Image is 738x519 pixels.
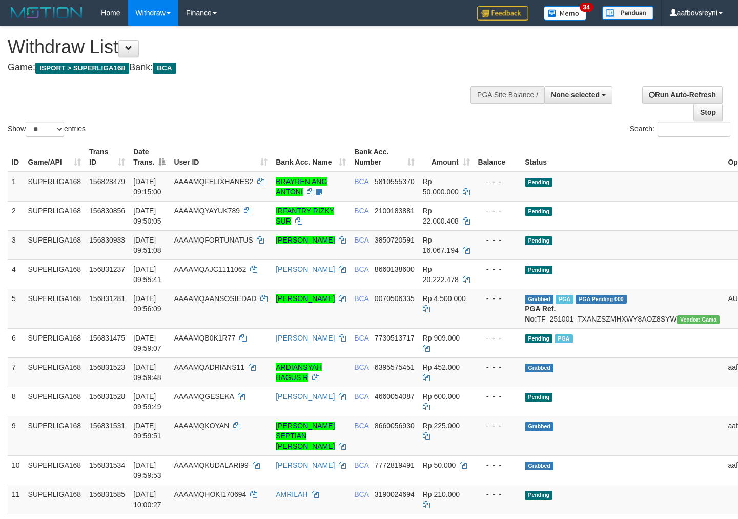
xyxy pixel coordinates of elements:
span: 156828479 [89,177,125,186]
td: 7 [8,357,24,387]
td: 10 [8,455,24,485]
span: 156831281 [89,294,125,303]
span: AAAAMQKOYAN [174,422,229,430]
span: [DATE] 09:59:53 [133,461,161,480]
td: SUPERLIGA168 [24,230,86,259]
th: Trans ID: activate to sort column ascending [85,143,129,172]
span: AAAAMQADRIANS11 [174,363,244,371]
span: BCA [354,265,368,273]
span: 156831534 [89,461,125,469]
span: 156831528 [89,392,125,401]
span: [DATE] 09:59:07 [133,334,161,352]
span: AAAAMQFELIXHANES2 [174,177,253,186]
span: Rp 909.000 [423,334,460,342]
button: None selected [544,86,612,104]
span: BCA [354,236,368,244]
span: Copy 6395575451 to clipboard [375,363,415,371]
img: MOTION_logo.png [8,5,86,21]
span: Pending [525,491,552,500]
td: SUPERLIGA168 [24,201,86,230]
span: BCA [354,334,368,342]
span: Rp 20.222.478 [423,265,459,284]
span: BCA [153,63,176,74]
div: - - - [478,235,517,245]
span: AAAAMQKUDALARI99 [174,461,249,469]
th: Amount: activate to sort column ascending [419,143,474,172]
span: Copy 7730513717 to clipboard [375,334,415,342]
a: AMRILAH [276,490,307,498]
span: [DATE] 10:00:27 [133,490,161,509]
a: [PERSON_NAME] [276,265,335,273]
th: Date Trans.: activate to sort column descending [129,143,170,172]
span: Rp 22.000.408 [423,207,459,225]
span: Vendor URL: https://trx31.1velocity.biz [677,315,720,324]
span: [DATE] 09:50:05 [133,207,161,225]
span: Grabbed [525,364,553,372]
td: 11 [8,485,24,514]
span: [DATE] 09:59:48 [133,363,161,382]
span: [DATE] 09:56:09 [133,294,161,313]
span: [DATE] 09:55:41 [133,265,161,284]
div: - - - [478,264,517,274]
td: SUPERLIGA168 [24,172,86,202]
td: SUPERLIGA168 [24,416,86,455]
span: Rp 16.067.194 [423,236,459,254]
td: 5 [8,289,24,328]
span: Pending [525,334,552,343]
div: - - - [478,460,517,470]
div: - - - [478,421,517,431]
th: Balance [474,143,521,172]
span: BCA [354,422,368,430]
span: BCA [354,207,368,215]
a: [PERSON_NAME] [276,392,335,401]
th: Bank Acc. Name: activate to sort column ascending [272,143,350,172]
td: SUPERLIGA168 [24,328,86,357]
span: 34 [580,3,593,12]
th: ID [8,143,24,172]
div: - - - [478,362,517,372]
span: Pending [525,236,552,245]
span: Copy 8660138600 to clipboard [375,265,415,273]
td: 3 [8,230,24,259]
td: SUPERLIGA168 [24,357,86,387]
a: Run Auto-Refresh [642,86,723,104]
span: BCA [354,392,368,401]
span: AAAAMQFORTUNATUS [174,236,253,244]
img: Button%20Memo.svg [544,6,587,21]
span: AAAAMQYAYUK789 [174,207,240,215]
th: Game/API: activate to sort column ascending [24,143,86,172]
span: Rp 452.000 [423,363,460,371]
span: Copy 5810555370 to clipboard [375,177,415,186]
span: Marked by aafsoycanthlai [556,295,573,304]
h4: Game: Bank: [8,63,482,73]
a: [PERSON_NAME] SEPTIAN [PERSON_NAME] [276,422,335,450]
span: Grabbed [525,422,553,431]
span: Rp 4.500.000 [423,294,466,303]
label: Search: [630,122,730,137]
span: BCA [354,177,368,186]
a: [PERSON_NAME] [276,236,335,244]
span: Grabbed [525,295,553,304]
span: Pending [525,178,552,187]
b: PGA Ref. No: [525,305,556,323]
img: panduan.png [602,6,653,20]
a: BRAYREN ANG ANTONI [276,177,327,196]
td: SUPERLIGA168 [24,289,86,328]
span: AAAAMQAJC1111062 [174,265,246,273]
td: 2 [8,201,24,230]
span: Copy 0070506335 to clipboard [375,294,415,303]
div: - - - [478,333,517,343]
span: BCA [354,490,368,498]
td: 8 [8,387,24,416]
span: 156830856 [89,207,125,215]
select: Showentries [26,122,64,137]
span: Rp 210.000 [423,490,460,498]
span: Rp 50.000 [423,461,456,469]
span: Copy 2100183881 to clipboard [375,207,415,215]
span: Rp 50.000.000 [423,177,459,196]
span: ISPORT > SUPERLIGA168 [35,63,129,74]
th: Status [521,143,724,172]
span: AAAAMQHOKI170694 [174,490,246,498]
a: [PERSON_NAME] [276,294,335,303]
span: 156831237 [89,265,125,273]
